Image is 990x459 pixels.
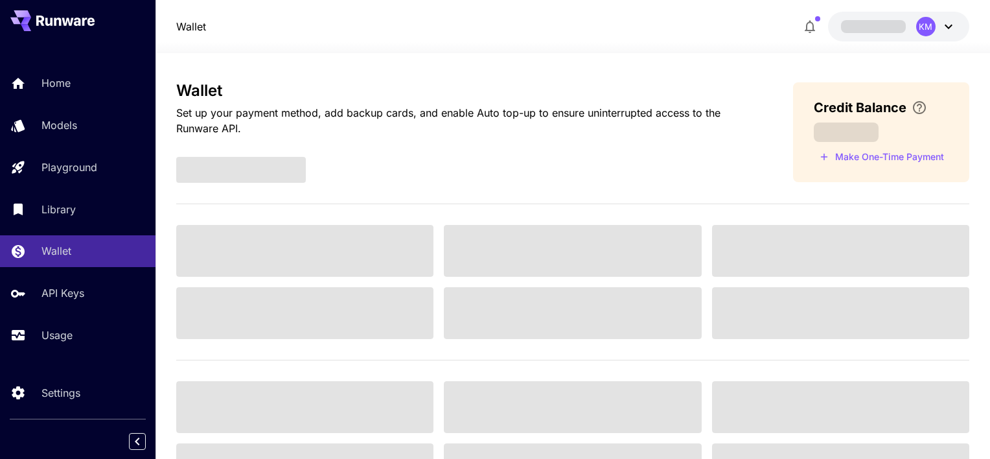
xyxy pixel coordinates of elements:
[814,98,906,117] span: Credit Balance
[828,12,969,41] button: KM
[41,285,84,301] p: API Keys
[41,75,71,91] p: Home
[129,433,146,450] button: Collapse sidebar
[906,100,932,115] button: Enter your card details and choose an Auto top-up amount to avoid service interruptions. We'll au...
[41,117,77,133] p: Models
[176,19,206,34] a: Wallet
[41,385,80,401] p: Settings
[176,82,752,100] h3: Wallet
[41,327,73,343] p: Usage
[41,243,71,259] p: Wallet
[176,105,752,136] p: Set up your payment method, add backup cards, and enable Auto top-up to ensure uninterrupted acce...
[139,430,155,453] div: Collapse sidebar
[814,147,950,167] button: Make a one-time, non-recurring payment
[176,19,206,34] nav: breadcrumb
[916,17,936,36] div: KM
[41,159,97,175] p: Playground
[41,202,76,217] p: Library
